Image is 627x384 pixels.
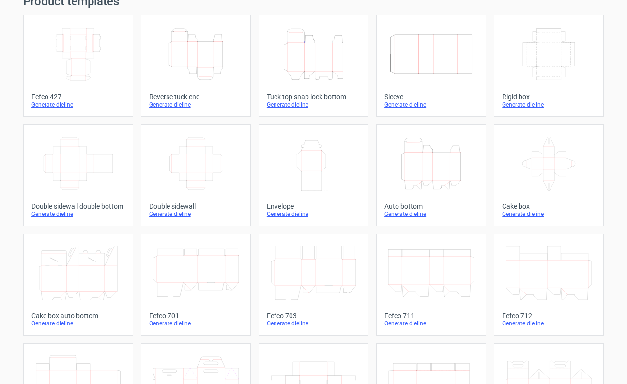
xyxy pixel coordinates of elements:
[494,234,604,336] a: Fefco 712Generate dieline
[31,210,125,218] div: Generate dieline
[384,101,478,108] div: Generate dieline
[149,210,243,218] div: Generate dieline
[502,320,596,327] div: Generate dieline
[141,124,251,226] a: Double sidewallGenerate dieline
[267,210,360,218] div: Generate dieline
[259,15,368,117] a: Tuck top snap lock bottomGenerate dieline
[23,234,133,336] a: Cake box auto bottomGenerate dieline
[31,202,125,210] div: Double sidewall double bottom
[267,93,360,101] div: Tuck top snap lock bottom
[149,202,243,210] div: Double sidewall
[23,15,133,117] a: Fefco 427Generate dieline
[384,320,478,327] div: Generate dieline
[149,93,243,101] div: Reverse tuck end
[149,320,243,327] div: Generate dieline
[31,101,125,108] div: Generate dieline
[141,234,251,336] a: Fefco 701Generate dieline
[267,312,360,320] div: Fefco 703
[376,124,486,226] a: Auto bottomGenerate dieline
[502,202,596,210] div: Cake box
[502,312,596,320] div: Fefco 712
[376,15,486,117] a: SleeveGenerate dieline
[141,15,251,117] a: Reverse tuck endGenerate dieline
[267,320,360,327] div: Generate dieline
[31,320,125,327] div: Generate dieline
[259,124,368,226] a: EnvelopeGenerate dieline
[149,312,243,320] div: Fefco 701
[149,101,243,108] div: Generate dieline
[376,234,486,336] a: Fefco 711Generate dieline
[502,210,596,218] div: Generate dieline
[384,202,478,210] div: Auto bottom
[23,124,133,226] a: Double sidewall double bottomGenerate dieline
[502,93,596,101] div: Rigid box
[384,312,478,320] div: Fefco 711
[502,101,596,108] div: Generate dieline
[267,101,360,108] div: Generate dieline
[494,15,604,117] a: Rigid boxGenerate dieline
[267,202,360,210] div: Envelope
[384,210,478,218] div: Generate dieline
[31,312,125,320] div: Cake box auto bottom
[384,93,478,101] div: Sleeve
[31,93,125,101] div: Fefco 427
[259,234,368,336] a: Fefco 703Generate dieline
[494,124,604,226] a: Cake boxGenerate dieline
